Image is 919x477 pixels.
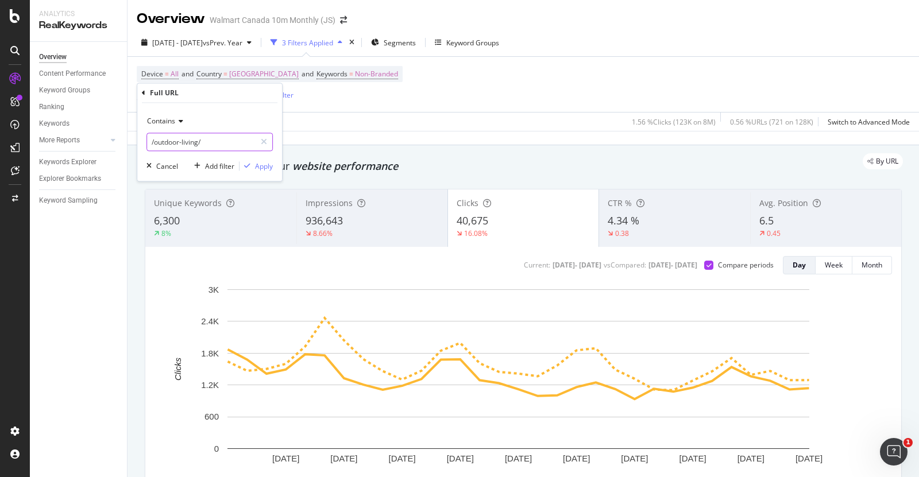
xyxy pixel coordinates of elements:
button: Segments [366,33,420,52]
span: Avg. Position [759,197,808,208]
div: 8% [161,228,171,238]
div: 0.56 % URLs ( 721 on 128K ) [730,117,813,127]
span: Segments [384,38,416,48]
div: More Reports [39,134,80,146]
div: Keywords [39,118,69,130]
text: [DATE] [447,453,474,463]
span: Impressions [306,197,353,208]
a: Overview [39,51,119,63]
text: 3K [208,285,219,294]
div: Walmart Canada 10m Monthly (JS) [210,14,335,26]
span: = [349,69,353,79]
div: Full URL [150,88,179,98]
button: Day [783,256,816,274]
text: [DATE] [796,453,823,463]
span: 1 [903,438,913,447]
div: Current: [524,260,550,270]
text: [DATE] [737,453,764,463]
button: Cancel [142,161,178,172]
div: 3 Filters Applied [282,38,333,48]
text: [DATE] [621,453,648,463]
a: Keywords Explorer [39,156,119,168]
span: Contains [147,117,175,126]
span: 6.5 [759,214,774,227]
div: RealKeywords [39,19,118,32]
div: Content Performance [39,68,106,80]
div: vs Compared : [604,260,646,270]
a: More Reports [39,134,107,146]
span: and [302,69,314,79]
button: Switch to Advanced Mode [823,113,910,131]
div: Cancel [156,161,178,171]
span: = [165,69,169,79]
span: = [223,69,227,79]
button: [DATE] - [DATE]vsPrev. Year [137,33,256,52]
text: Clicks [173,357,183,380]
div: 8.66% [313,228,333,238]
div: Apply [255,161,273,171]
div: arrow-right-arrow-left [340,16,347,24]
div: Add filter [205,161,234,171]
span: [DATE] - [DATE] [152,38,203,48]
span: 6,300 [154,214,180,227]
text: [DATE] [388,453,415,463]
span: vs Prev. Year [203,38,242,48]
div: Keyword Groups [39,84,90,96]
text: 2.4K [201,316,219,326]
iframe: Intercom live chat [880,438,908,466]
button: 3 Filters Applied [266,33,347,52]
button: Keyword Groups [430,33,504,52]
div: [DATE] - [DATE] [648,260,697,270]
div: times [347,37,357,48]
div: Switch to Advanced Mode [828,117,910,127]
text: 1.2K [201,380,219,390]
div: Ranking [39,101,64,113]
span: and [182,69,194,79]
a: Keywords [39,118,119,130]
text: 0 [214,444,219,453]
text: 1.8K [201,348,219,358]
span: Clicks [457,197,478,208]
a: Keyword Groups [39,84,119,96]
div: Compare periods [718,260,774,270]
text: [DATE] [505,453,532,463]
text: [DATE] [563,453,590,463]
span: Unique Keywords [154,197,222,208]
span: 40,675 [457,214,488,227]
div: 16.08% [464,228,488,238]
div: Explorer Bookmarks [39,173,101,185]
div: Overview [137,9,205,29]
div: Keyword Groups [446,38,499,48]
span: All [171,66,179,82]
span: Device [141,69,163,79]
text: [DATE] [330,453,357,463]
div: [DATE] - [DATE] [553,260,601,270]
div: 0.45 [767,228,781,238]
button: Add filter [190,161,234,172]
span: CTR % [608,197,632,208]
span: 4.34 % [608,214,639,227]
div: Keyword Sampling [39,195,98,207]
span: Country [196,69,222,79]
button: Apply [240,161,273,172]
div: Overview [39,51,67,63]
text: 600 [204,412,219,421]
div: Analytics [39,9,118,19]
button: Week [816,256,852,274]
span: Keywords [316,69,347,79]
a: Content Performance [39,68,119,80]
div: Month [862,260,882,270]
a: Explorer Bookmarks [39,173,119,185]
a: Ranking [39,101,119,113]
text: [DATE] [679,453,706,463]
div: Keywords Explorer [39,156,96,168]
a: Keyword Sampling [39,195,119,207]
div: Week [825,260,843,270]
span: [GEOGRAPHIC_DATA] [229,66,299,82]
div: 0.38 [615,228,629,238]
div: Day [793,260,806,270]
div: legacy label [863,153,903,169]
span: By URL [876,158,898,165]
div: 1.56 % Clicks ( 123K on 8M ) [632,117,716,127]
span: Non-Branded [355,66,398,82]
